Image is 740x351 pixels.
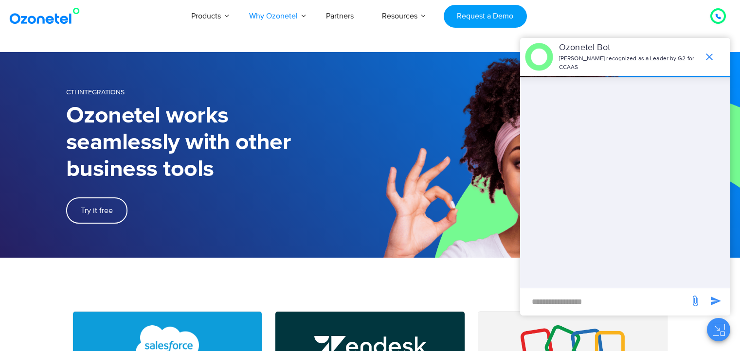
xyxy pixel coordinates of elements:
[66,197,127,224] a: Try it free
[66,103,370,183] h1: Ozonetel works seamlessly with other business tools
[66,88,125,96] span: CTI Integrations
[559,41,699,54] p: Ozonetel Bot
[706,291,725,311] span: send message
[700,47,719,67] span: end chat or minimize
[81,207,113,214] span: Try it free
[444,5,527,28] a: Request a Demo
[525,293,685,311] div: new-msg-input
[686,291,705,311] span: send message
[559,54,699,72] p: [PERSON_NAME] recognized as a Leader by G2 for CCAAS
[525,43,553,71] img: header
[707,318,730,341] button: Close chat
